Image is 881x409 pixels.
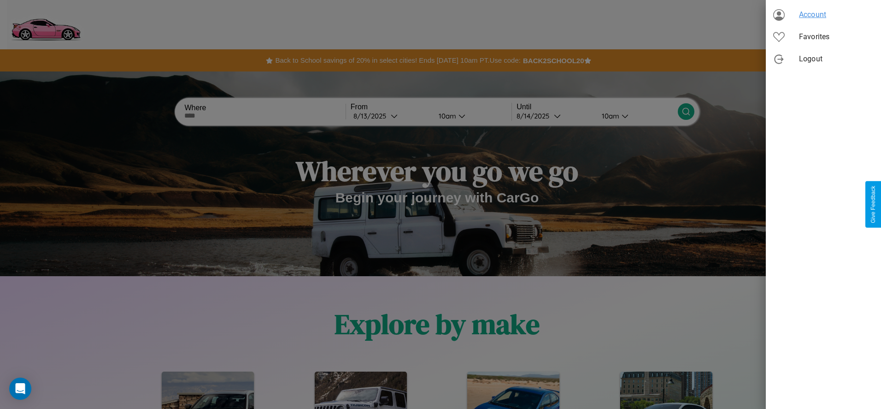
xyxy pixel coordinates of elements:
[799,9,874,20] span: Account
[870,186,876,223] div: Give Feedback
[766,26,881,48] div: Favorites
[9,378,31,400] div: Open Intercom Messenger
[766,48,881,70] div: Logout
[799,31,874,42] span: Favorites
[766,4,881,26] div: Account
[799,53,874,65] span: Logout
